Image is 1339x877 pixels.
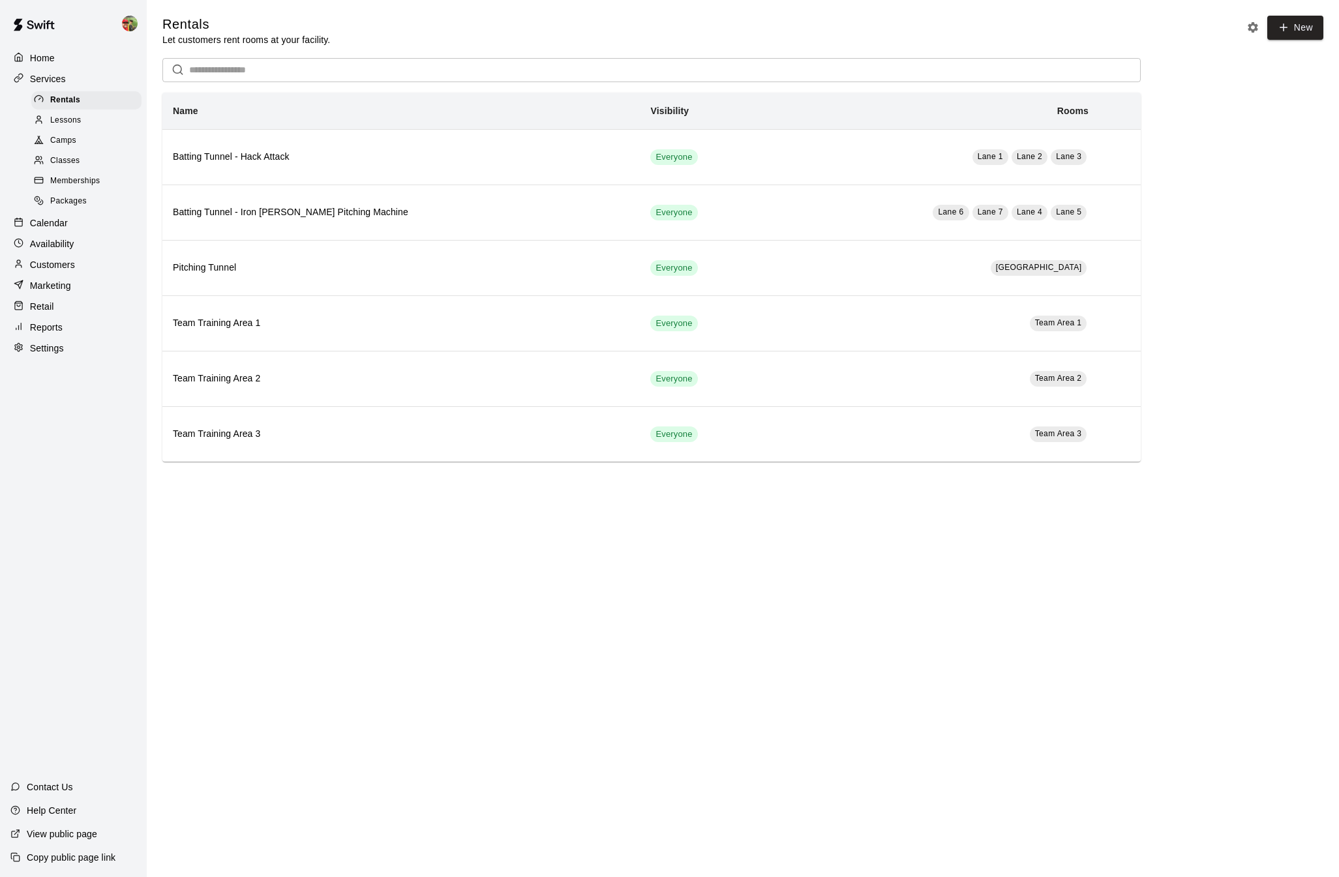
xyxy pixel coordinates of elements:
[50,114,82,127] span: Lessons
[30,279,71,292] p: Marketing
[650,207,697,219] span: Everyone
[650,262,697,275] span: Everyone
[31,172,142,190] div: Memberships
[10,297,136,316] a: Retail
[173,106,198,116] b: Name
[50,94,80,107] span: Rentals
[173,150,629,164] h6: Batting Tunnel - Hack Attack
[1243,18,1263,37] button: Rental settings
[650,151,697,164] span: Everyone
[650,260,697,276] div: This service is visible to all of your customers
[50,155,80,168] span: Classes
[50,134,76,147] span: Camps
[650,106,689,116] b: Visibility
[650,426,697,442] div: This service is visible to all of your customers
[30,300,54,313] p: Retail
[50,175,100,188] span: Memberships
[1035,429,1082,438] span: Team Area 3
[10,213,136,233] a: Calendar
[173,316,629,331] h6: Team Training Area 1
[27,851,115,864] p: Copy public page link
[31,132,142,150] div: Camps
[1017,207,1042,216] span: Lane 4
[27,804,76,817] p: Help Center
[10,69,136,89] a: Services
[10,48,136,68] a: Home
[30,237,74,250] p: Availability
[30,342,64,355] p: Settings
[31,171,147,192] a: Memberships
[978,152,1003,161] span: Lane 1
[1035,318,1082,327] span: Team Area 1
[173,261,629,275] h6: Pitching Tunnel
[31,152,142,170] div: Classes
[31,192,142,211] div: Packages
[650,205,697,220] div: This service is visible to all of your customers
[10,234,136,254] a: Availability
[1267,16,1323,40] a: New
[10,318,136,337] a: Reports
[650,373,697,385] span: Everyone
[1017,152,1042,161] span: Lane 2
[650,149,697,165] div: This service is visible to all of your customers
[30,216,68,230] p: Calendar
[173,205,629,220] h6: Batting Tunnel - Iron [PERSON_NAME] Pitching Machine
[50,195,87,208] span: Packages
[173,427,629,441] h6: Team Training Area 3
[31,90,147,110] a: Rentals
[996,263,1082,272] span: [GEOGRAPHIC_DATA]
[31,110,147,130] a: Lessons
[1057,106,1089,116] b: Rooms
[31,91,142,110] div: Rentals
[10,255,136,275] a: Customers
[10,276,136,295] a: Marketing
[650,316,697,331] div: This service is visible to all of your customers
[31,131,147,151] a: Camps
[30,72,66,85] p: Services
[162,16,330,33] h5: Rentals
[162,93,1141,462] table: simple table
[122,16,138,31] img: Matthew Cotter
[650,371,697,387] div: This service is visible to all of your customers
[30,258,75,271] p: Customers
[1035,374,1082,383] span: Team Area 2
[650,428,697,441] span: Everyone
[162,33,330,46] p: Let customers rent rooms at your facility.
[938,207,963,216] span: Lane 6
[27,827,97,840] p: View public page
[10,338,136,358] a: Settings
[30,321,63,334] p: Reports
[27,780,73,794] p: Contact Us
[30,52,55,65] p: Home
[978,207,1003,216] span: Lane 7
[119,10,147,37] div: Matthew Cotter
[31,151,147,171] a: Classes
[650,318,697,330] span: Everyone
[173,372,629,386] h6: Team Training Area 2
[1056,152,1081,161] span: Lane 3
[31,111,142,130] div: Lessons
[31,192,147,212] a: Packages
[1056,207,1081,216] span: Lane 5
